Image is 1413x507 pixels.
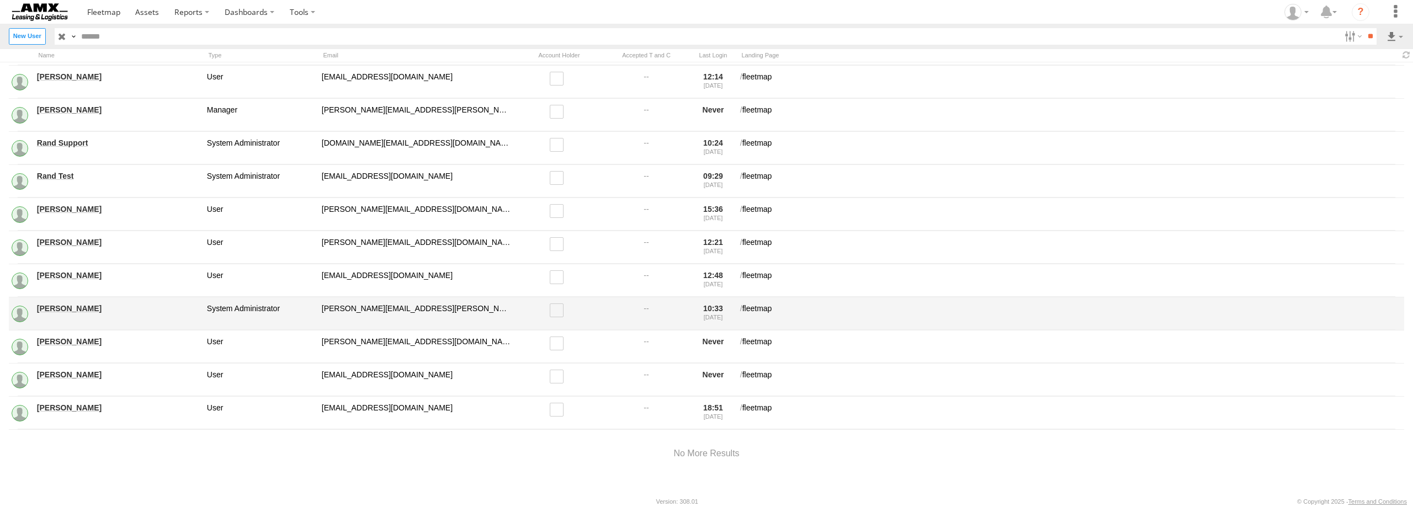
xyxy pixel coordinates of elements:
[739,368,1404,392] div: fleetmap
[205,202,316,226] div: User
[739,335,1404,359] div: fleetmap
[205,103,316,127] div: Manager
[518,50,601,61] div: Account Holder
[739,302,1404,325] div: fleetmap
[1340,28,1364,44] label: Search Filter Options
[320,50,513,61] div: Email
[37,138,199,148] a: Rand Support
[37,403,199,413] a: [PERSON_NAME]
[320,103,513,127] div: nicole.bates@amxleasing.com
[11,3,68,21] img: AMXlogo-sm.jpg.webp
[692,136,734,160] div: 10:24 [DATE]
[605,50,688,61] div: Has user accepted Terms and Conditions
[205,236,316,259] div: User
[320,401,513,425] div: zabernethy@customtransportnc.com
[205,136,316,160] div: System Administrator
[550,337,569,350] label: Read only
[550,303,569,317] label: Read only
[692,302,734,325] div: 10:33 [DATE]
[320,368,513,392] div: ttysinger@futurefoam.com
[6,496,57,507] a: Visit our Website
[37,237,199,247] a: [PERSON_NAME]
[739,70,1404,94] div: fleetmap
[320,236,513,259] div: RyanSimmons@kewaunee.com
[1352,3,1369,21] i: ?
[550,270,569,284] label: Read only
[656,498,698,505] div: Version: 308.01
[739,169,1404,193] div: fleetmap
[37,303,199,313] a: [PERSON_NAME]
[1400,50,1413,61] span: Refresh
[320,335,513,359] div: terry@jrexpedite.com
[37,72,199,82] a: [PERSON_NAME]
[739,202,1404,226] div: fleetmap
[550,370,569,383] label: Read only
[550,237,569,251] label: Read only
[1281,4,1313,20] div: Daniel Parker
[692,236,734,259] div: 12:21 [DATE]
[320,302,513,325] div: taylor.hager@amxleasing.com
[320,269,513,292] div: hopkinsstephen@johndeere.com
[320,136,513,160] div: rand.support@amx.com
[37,270,199,280] a: [PERSON_NAME]
[37,204,199,214] a: [PERSON_NAME]
[692,70,734,94] div: 12:14 [DATE]
[692,50,734,61] div: Last Login
[1385,28,1404,44] label: Export results as...
[550,138,569,152] label: Read only
[320,169,513,193] div: rand@test.com
[320,70,513,94] div: nathanwhitmore@kewaunee.com
[205,70,316,94] div: User
[37,370,199,380] a: [PERSON_NAME]
[739,401,1404,425] div: fleetmap
[37,105,199,115] a: [PERSON_NAME]
[550,403,569,417] label: Read only
[205,368,316,392] div: User
[739,269,1404,292] div: fleetmap
[35,50,201,61] div: Name
[739,136,1404,160] div: fleetmap
[205,269,316,292] div: User
[692,269,734,292] div: 12:48 [DATE]
[205,335,316,359] div: User
[739,50,1395,61] div: Landing Page
[550,72,569,86] label: Read only
[739,236,1404,259] div: fleetmap
[1297,498,1407,505] div: © Copyright 2025 -
[37,337,199,346] a: [PERSON_NAME]
[739,103,1404,127] div: fleetmap
[1348,498,1407,505] a: Terms and Conditions
[550,105,569,119] label: Read only
[692,169,734,193] div: 09:29 [DATE]
[37,171,199,181] a: Rand Test
[9,28,46,44] label: Create New User
[205,401,316,425] div: User
[205,302,316,325] div: System Administrator
[692,202,734,226] div: 15:36 [DATE]
[550,171,569,185] label: Read only
[69,28,78,44] label: Search Query
[205,50,316,61] div: Type
[320,202,513,226] div: RandyStover@kewaunee.com
[205,169,316,193] div: System Administrator
[550,204,569,218] label: Read only
[692,401,734,425] div: 18:51 [DATE]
